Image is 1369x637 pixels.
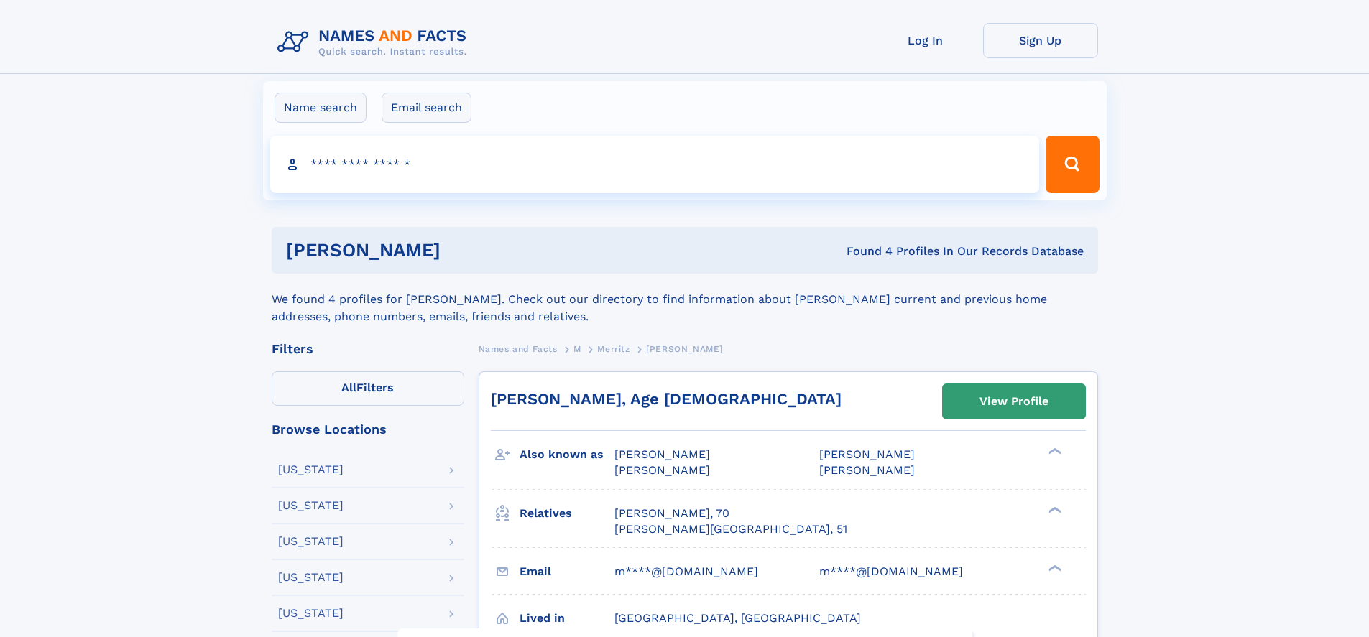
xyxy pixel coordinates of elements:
a: Merritz [597,340,630,358]
span: [PERSON_NAME] [614,447,710,461]
div: [US_STATE] [278,464,344,475]
div: View Profile [979,385,1048,418]
a: Names and Facts [479,340,558,358]
a: [PERSON_NAME][GEOGRAPHIC_DATA], 51 [614,521,847,537]
a: [PERSON_NAME], Age [DEMOGRAPHIC_DATA] [491,390,842,408]
input: search input [270,136,1040,193]
div: [US_STATE] [278,572,344,583]
div: Filters [272,343,464,355]
div: [US_STATE] [278,500,344,511]
span: Merritz [597,344,630,354]
span: All [341,381,356,394]
button: Search Button [1046,136,1099,193]
span: M [573,344,581,354]
h3: Email [520,559,614,584]
span: [PERSON_NAME] [614,463,710,477]
div: Browse Locations [272,423,464,436]
span: [PERSON_NAME] [819,463,915,477]
div: ❯ [1045,505,1062,514]
label: Email search [382,93,471,123]
a: Log In [868,23,983,58]
div: ❯ [1045,563,1062,572]
div: ❯ [1045,447,1062,456]
label: Name search [275,93,367,123]
span: [PERSON_NAME] [646,344,723,354]
a: [PERSON_NAME], 70 [614,506,729,521]
h3: Lived in [520,606,614,631]
span: [GEOGRAPHIC_DATA], [GEOGRAPHIC_DATA] [614,611,861,625]
span: [PERSON_NAME] [819,447,915,461]
label: Filters [272,371,464,406]
h3: Relatives [520,501,614,526]
div: Found 4 Profiles In Our Records Database [643,243,1084,259]
h3: Also known as [520,442,614,467]
div: [US_STATE] [278,608,344,619]
div: [US_STATE] [278,536,344,547]
div: We found 4 profiles for [PERSON_NAME]. Check out our directory to find information about [PERSON_... [272,274,1098,325]
a: Sign Up [983,23,1098,58]
img: Logo Names and Facts [272,23,479,62]
a: View Profile [943,384,1085,419]
a: M [573,340,581,358]
h1: [PERSON_NAME] [286,241,644,259]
